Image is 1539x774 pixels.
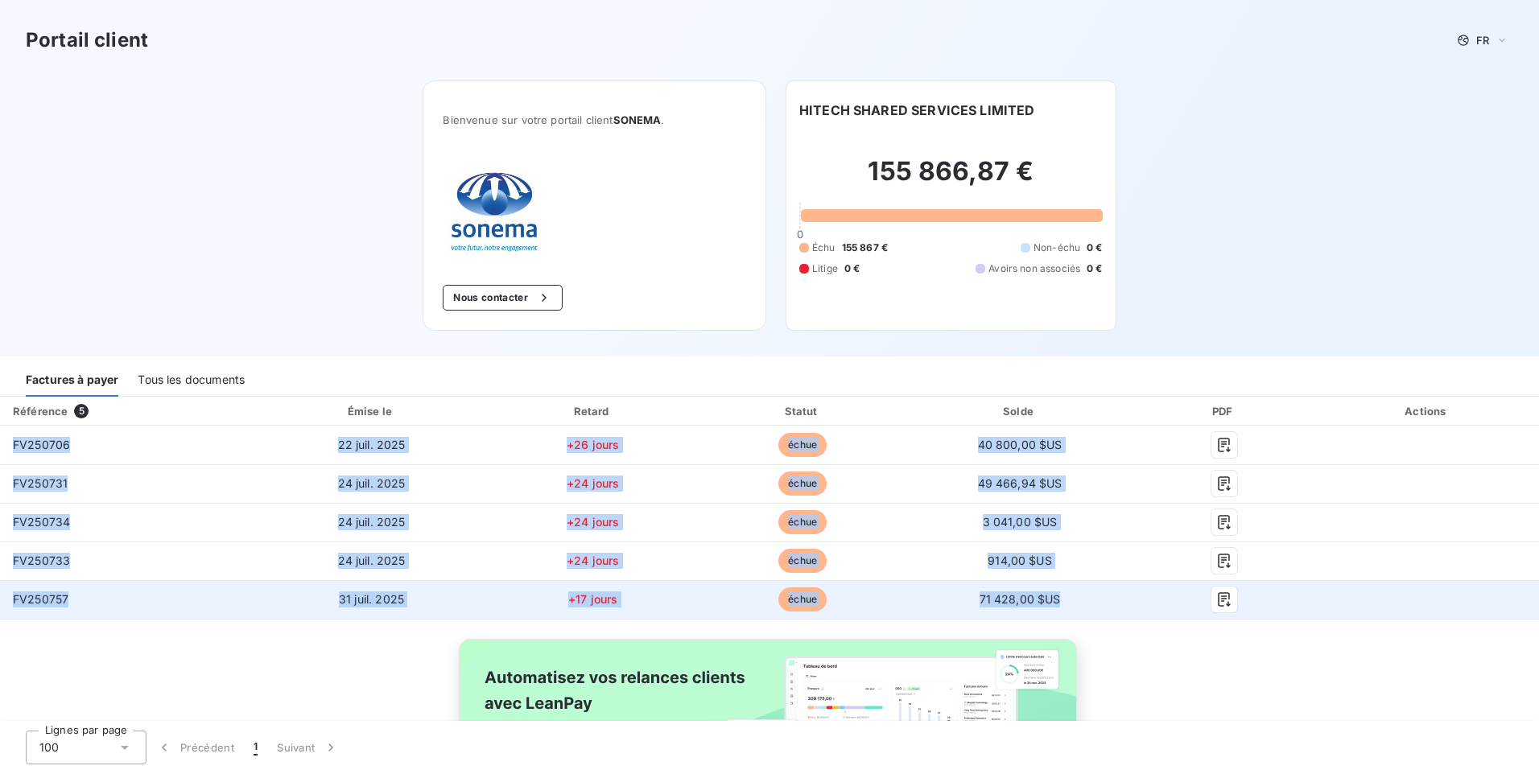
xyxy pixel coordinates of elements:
[443,165,546,259] img: Company logo
[778,510,827,534] span: échue
[978,438,1062,451] span: 40 800,00 $US
[567,438,619,451] span: +26 jours
[338,476,406,490] span: 24 juil. 2025
[1318,403,1536,419] div: Actions
[1034,241,1080,255] span: Non-échu
[613,113,662,126] span: SONEMA
[339,592,404,606] span: 31 juil. 2025
[1476,34,1489,47] span: FR
[74,404,89,418] span: 5
[1087,261,1102,276] span: 0 €
[146,731,244,764] button: Précédent
[254,739,258,755] span: 1
[988,261,1080,276] span: Avoirs non associés
[778,587,827,611] span: échue
[13,592,68,606] span: FV250757
[812,261,838,276] span: Litige
[13,405,68,418] div: Référence
[138,363,245,397] div: Tous les documents
[244,731,267,764] button: 1
[443,285,562,311] button: Nous contacter
[267,731,349,764] button: Suivant
[567,476,619,490] span: +24 jours
[13,554,70,567] span: FV250733
[844,261,860,276] span: 0 €
[259,403,484,419] div: Émise le
[978,476,1062,490] span: 49 466,94 $US
[26,363,118,397] div: Factures à payer
[702,403,902,419] div: Statut
[988,554,1052,567] span: 914,00 $US
[13,515,70,529] span: FV250734
[567,554,619,567] span: +24 jours
[799,101,1035,120] h6: HITECH SHARED SERVICES LIMITED
[13,476,68,490] span: FV250731
[778,471,827,496] span: échue
[443,113,746,126] span: Bienvenue sur votre portail client .
[490,403,696,419] div: Retard
[338,554,406,567] span: 24 juil. 2025
[799,155,1103,204] h2: 155 866,87 €
[983,515,1058,529] span: 3 041,00 $US
[39,739,59,755] span: 100
[568,592,617,606] span: +17 jours
[26,26,148,55] h3: Portail client
[1087,241,1102,255] span: 0 €
[812,241,836,255] span: Échu
[13,438,70,451] span: FV250706
[1137,403,1312,419] div: PDF
[980,592,1061,606] span: 71 428,00 $US
[910,403,1130,419] div: Solde
[338,515,406,529] span: 24 juil. 2025
[797,228,803,241] span: 0
[842,241,888,255] span: 155 867 €
[778,433,827,457] span: échue
[567,515,619,529] span: +24 jours
[778,549,827,573] span: échue
[338,438,406,451] span: 22 juil. 2025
